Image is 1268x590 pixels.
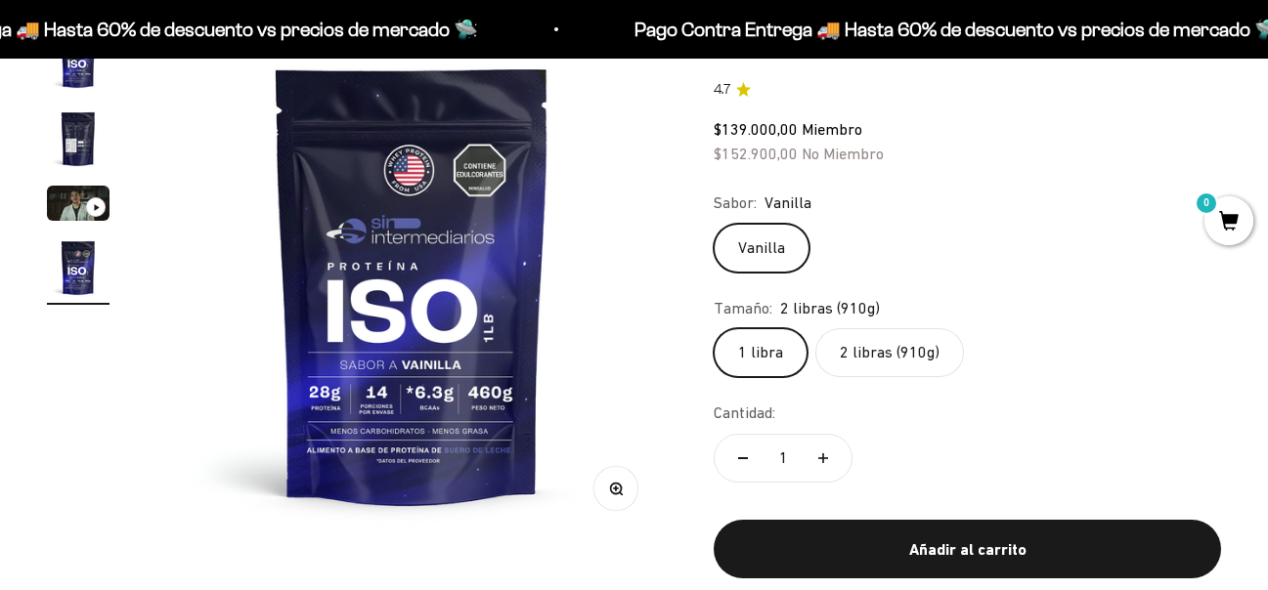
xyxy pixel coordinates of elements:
[714,400,775,426] label: Cantidad:
[47,236,109,299] img: Proteína Aislada ISO - Vainilla
[715,435,771,482] button: Reducir cantidad
[714,79,1221,101] a: 4.74.7 de 5.0 estrellas
[1204,212,1253,233] a: 0
[753,537,1182,563] div: Añadir al carrito
[714,520,1221,578] button: Añadir al carrito
[714,79,730,101] span: 4.7
[714,145,798,162] span: $152.900,00
[714,120,798,138] span: $139.000,00
[765,190,811,216] span: Vanilla
[802,145,884,162] span: No Miembro
[780,296,880,321] span: 2 libras (910g)
[714,190,757,216] legend: Sabor:
[47,107,109,170] img: Proteína Aislada ISO - Vainilla
[47,29,109,98] button: Ir al artículo 1
[156,29,667,539] img: Proteína Aislada ISO - Vainilla
[47,29,109,92] img: Proteína Aislada ISO - Vainilla
[714,296,772,321] legend: Tamaño:
[795,435,852,482] button: Aumentar cantidad
[47,186,109,227] button: Ir al artículo 3
[47,107,109,176] button: Ir al artículo 2
[802,120,862,138] span: Miembro
[1195,191,1218,215] mark: 0
[47,236,109,305] button: Ir al artículo 4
